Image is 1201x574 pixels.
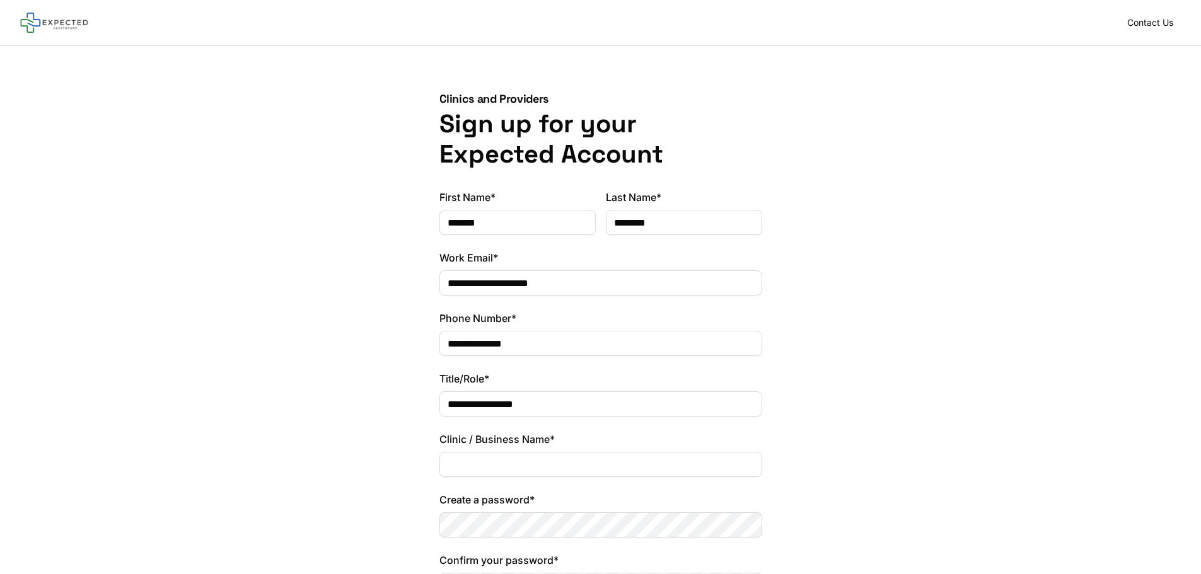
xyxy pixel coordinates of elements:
a: Contact Us [1120,14,1181,32]
label: Work Email* [439,250,762,265]
label: Confirm your password* [439,553,762,568]
label: First Name* [439,190,596,205]
label: Last Name* [606,190,762,205]
p: Clinics and Providers [439,91,762,106]
label: Create a password* [439,492,762,507]
label: Clinic / Business Name* [439,432,762,447]
label: Phone Number* [439,311,762,326]
label: Title/Role* [439,371,762,386]
h1: Sign up for your Expected Account [439,109,762,169]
